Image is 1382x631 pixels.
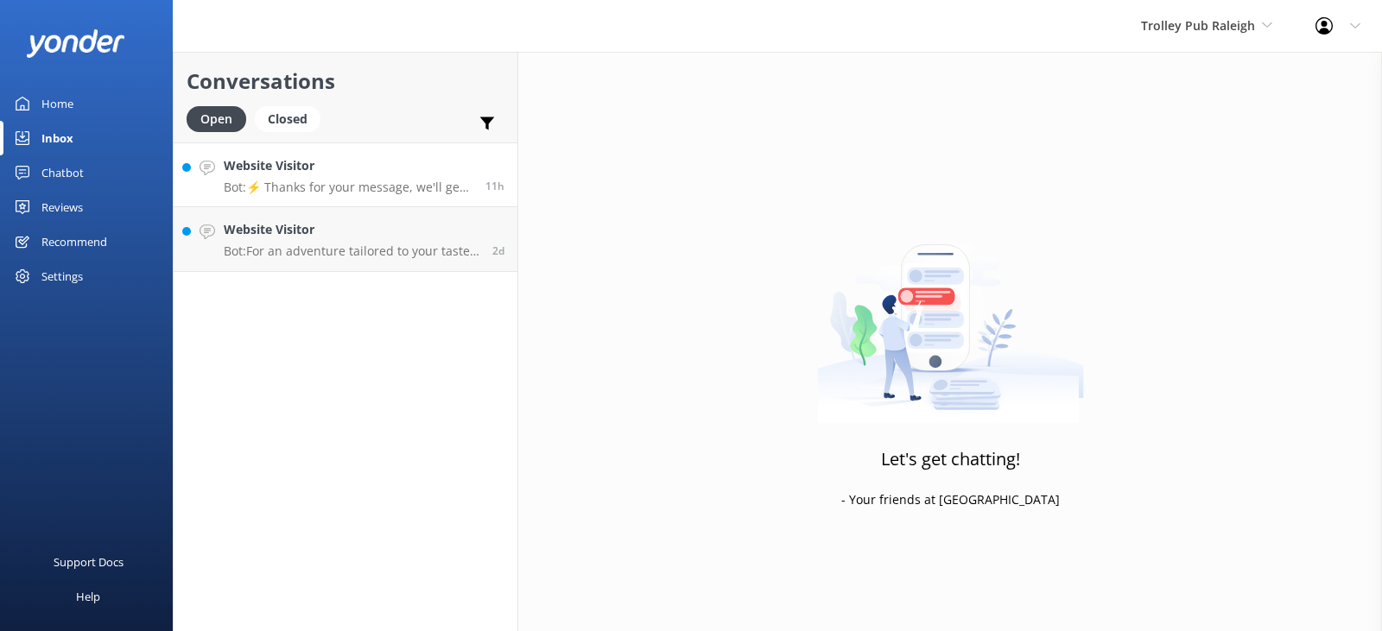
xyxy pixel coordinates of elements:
[76,579,100,614] div: Help
[841,490,1060,509] p: - Your friends at [GEOGRAPHIC_DATA]
[41,190,83,224] div: Reviews
[255,106,320,132] div: Closed
[224,243,479,259] p: Bot: For an adventure tailored to your tastes, Trolley Pub drivers will chat with you at the begi...
[41,121,73,155] div: Inbox
[492,243,504,258] span: Sep 10 2025 08:42am (UTC -05:00) America/Cancun
[54,545,124,579] div: Support Docs
[41,86,73,121] div: Home
[187,65,504,98] h2: Conversations
[881,445,1020,473] h3: Let's get chatting!
[26,29,125,58] img: yonder-white-logo.png
[187,106,246,132] div: Open
[485,179,504,193] span: Sep 12 2025 07:43pm (UTC -05:00) America/Cancun
[224,156,472,175] h4: Website Visitor
[187,109,255,128] a: Open
[224,180,472,195] p: Bot: ⚡ Thanks for your message, we'll get back to you as soon as we can. You're also welcome to k...
[224,220,479,239] h4: Website Visitor
[255,109,329,128] a: Closed
[817,208,1084,424] img: artwork of a man stealing a conversation from at giant smartphone
[1141,17,1255,34] span: Trolley Pub Raleigh
[174,142,517,207] a: Website VisitorBot:⚡ Thanks for your message, we'll get back to you as soon as we can. You're als...
[41,224,107,259] div: Recommend
[41,259,83,293] div: Settings
[41,155,84,190] div: Chatbot
[174,207,517,272] a: Website VisitorBot:For an adventure tailored to your tastes, Trolley Pub drivers will chat with y...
